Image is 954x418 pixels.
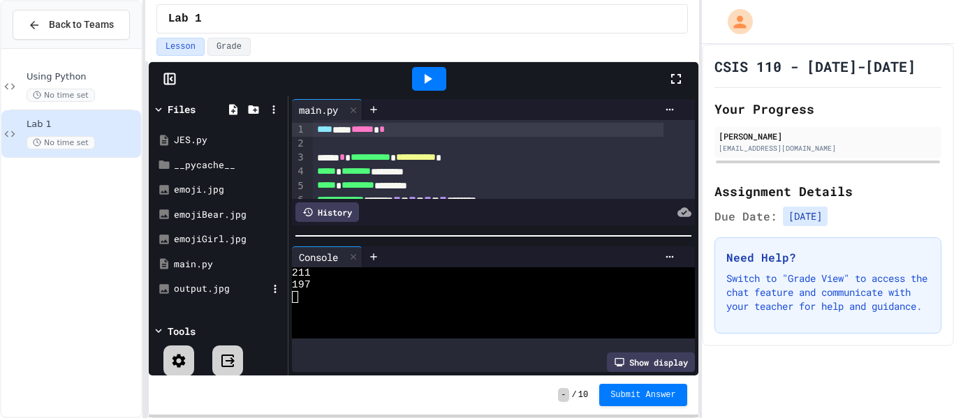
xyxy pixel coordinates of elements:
[726,249,930,266] h3: Need Help?
[156,38,205,56] button: Lesson
[610,389,676,401] span: Submit Answer
[292,267,311,279] span: 211
[168,10,202,27] span: Lab 1
[578,389,588,401] span: 10
[13,10,130,40] button: Back to Teams
[49,17,114,32] span: Back to Teams
[558,388,568,402] span: -
[174,183,283,197] div: emoji.jpg
[726,271,930,313] p: Switch to "Grade View" to access the chat feature and communicate with your teacher for help and ...
[295,202,359,222] div: History
[168,102,196,117] div: Files
[292,165,306,179] div: 4
[719,143,937,154] div: [EMAIL_ADDRESS][DOMAIN_NAME]
[783,207,828,226] span: [DATE]
[714,99,941,119] h2: Your Progress
[174,208,283,222] div: emojiBear.jpg
[207,38,251,56] button: Grade
[599,384,687,406] button: Submit Answer
[719,130,937,142] div: [PERSON_NAME]
[714,57,916,76] h1: CSIS 110 - [DATE]-[DATE]
[292,137,306,151] div: 2
[174,257,283,271] div: main.py
[713,6,756,38] div: My Account
[174,282,267,296] div: output.jpg
[27,136,95,149] span: No time set
[174,232,283,246] div: emojiGirl.jpg
[168,324,196,338] div: Tools
[292,151,306,165] div: 3
[174,158,283,172] div: __pycache__
[714,208,777,225] span: Due Date:
[292,246,362,267] div: Console
[292,99,362,120] div: main.py
[292,123,306,137] div: 1
[572,389,577,401] span: /
[27,119,138,130] span: Lab 1
[292,179,306,193] div: 5
[292,103,345,117] div: main.py
[27,89,95,102] span: No time set
[174,133,283,147] div: JES.py
[292,193,306,207] div: 6
[27,71,138,83] span: Using Python
[292,279,311,291] span: 197
[607,352,695,372] div: Show display
[292,250,345,264] div: Console
[714,181,941,201] h2: Assignment Details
